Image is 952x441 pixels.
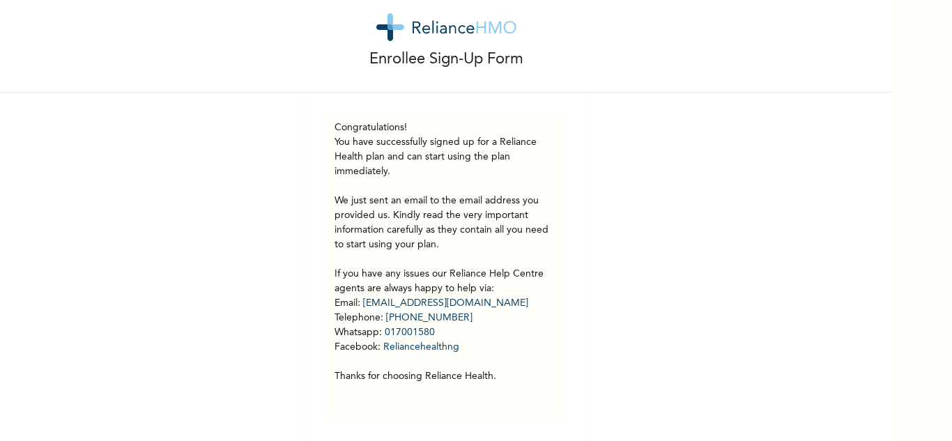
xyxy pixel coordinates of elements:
p: You have successfully signed up for a Reliance Health plan and can start using the plan immediate... [335,135,558,384]
h3: Congratulations! [335,121,558,135]
a: Reliancehealthng [383,342,459,352]
p: Enrollee Sign-Up Form [369,48,523,71]
a: [PHONE_NUMBER] [386,313,473,323]
a: [EMAIL_ADDRESS][DOMAIN_NAME] [363,298,528,308]
img: logo [376,13,516,41]
a: 017001580 [385,327,435,337]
